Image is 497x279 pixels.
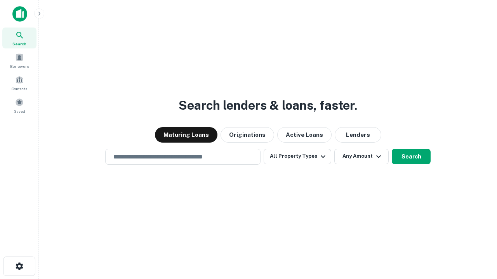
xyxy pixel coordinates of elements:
[335,127,381,143] button: Lenders
[155,127,217,143] button: Maturing Loans
[221,127,274,143] button: Originations
[2,28,36,48] a: Search
[179,96,357,115] h3: Search lenders & loans, faster.
[392,149,431,164] button: Search
[277,127,332,143] button: Active Loans
[2,72,36,93] a: Contacts
[14,108,25,114] span: Saved
[12,86,27,92] span: Contacts
[458,217,497,254] iframe: Chat Widget
[12,41,26,47] span: Search
[264,149,331,164] button: All Property Types
[12,6,27,22] img: capitalize-icon.png
[10,63,29,69] span: Borrowers
[334,149,389,164] button: Any Amount
[2,95,36,116] a: Saved
[2,50,36,71] a: Borrowers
